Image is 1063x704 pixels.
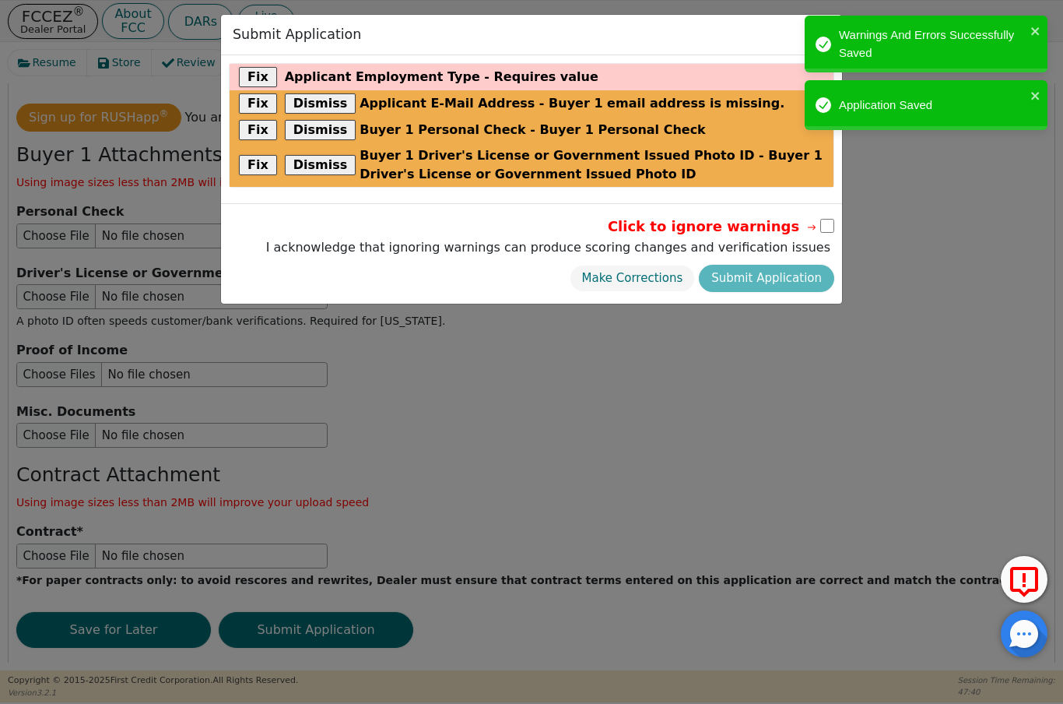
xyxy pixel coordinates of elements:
[360,94,784,113] span: Applicant E-Mail Address - Buyer 1 email address is missing.
[285,68,598,86] span: Applicant Employment Type - Requires value
[285,120,356,140] button: Dismiss
[239,155,277,175] button: Fix
[239,120,277,140] button: Fix
[1030,86,1041,104] button: close
[239,67,277,87] button: Fix
[839,97,1026,114] div: Application Saved
[608,216,819,237] span: Click to ignore warnings
[1030,22,1041,40] button: close
[360,146,824,184] span: Buyer 1 Driver's License or Government Issued Photo ID - Buyer 1 Driver's License or Government I...
[285,155,356,175] button: Dismiss
[839,26,1026,62] div: Warnings And Errors Successfully Saved
[262,238,834,257] label: I acknowledge that ignoring warnings can produce scoring changes and verification issues
[360,121,706,139] span: Buyer 1 Personal Check - Buyer 1 Personal Check
[233,26,361,43] h3: Submit Application
[570,265,696,292] button: Make Corrections
[1001,556,1047,603] button: Report Error to FCC
[285,93,356,114] button: Dismiss
[239,93,277,114] button: Fix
